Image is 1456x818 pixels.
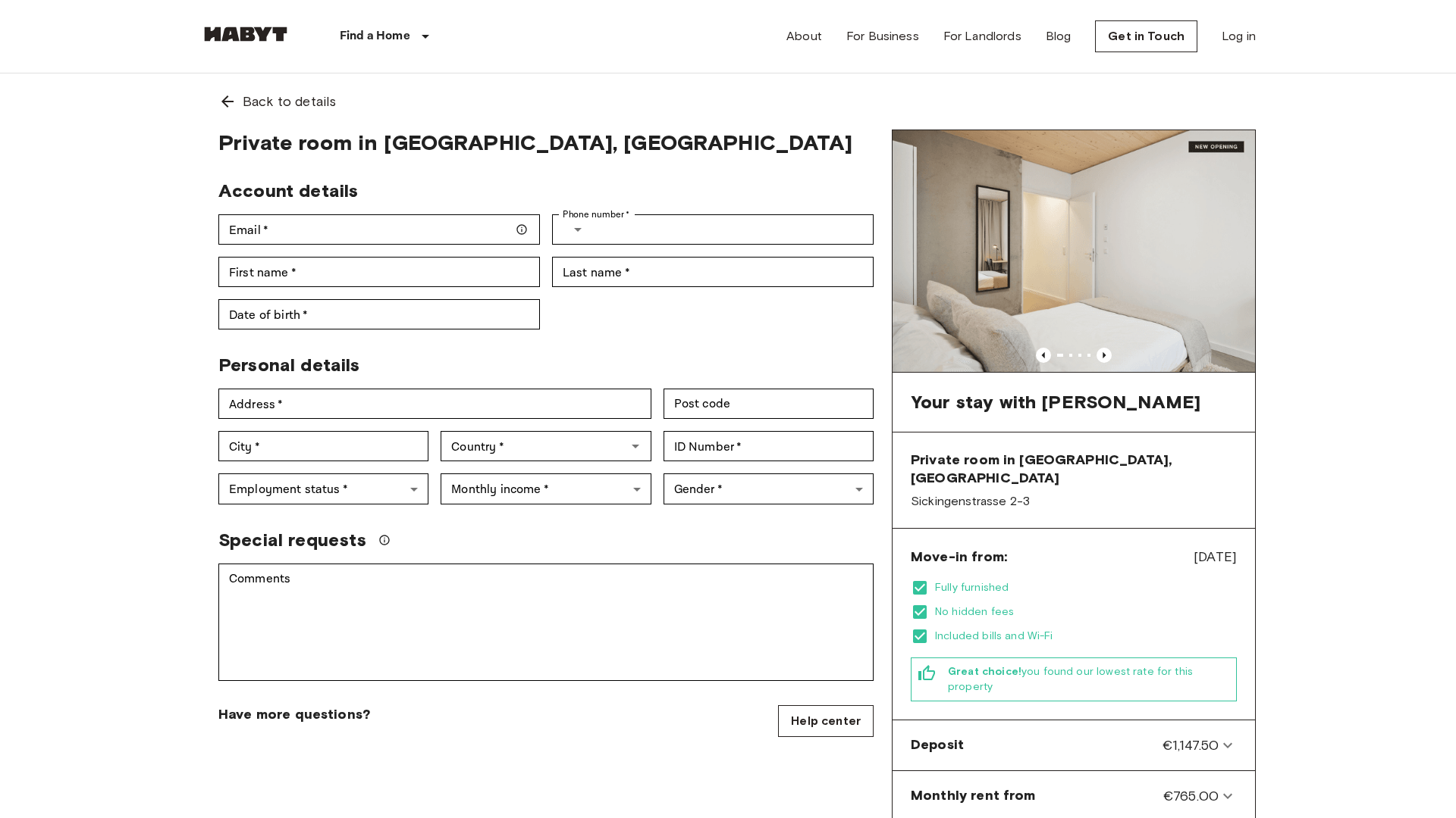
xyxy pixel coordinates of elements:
[218,214,540,245] div: Email
[899,777,1249,815] div: Monthly rent from€765.00
[778,705,874,737] a: Help center
[218,389,651,419] div: Address
[552,257,874,287] div: Last name
[516,223,528,236] svg: Make sure your email is correct — we'll send your booking details there.
[935,580,1237,595] span: Fully furnished
[1194,547,1237,567] span: [DATE]
[911,735,964,755] span: Deposit
[911,391,1200,414] span: Your stay with [PERSON_NAME]
[340,27,410,45] p: Find a Home
[243,92,336,111] span: Back to details
[1095,20,1197,52] a: Get in Touch
[846,27,919,45] a: For Business
[218,431,428,461] div: City
[218,257,540,287] div: First name
[911,548,1007,566] span: Move-in from:
[218,299,540,329] input: Choose date
[1163,735,1219,755] span: €1,147.50
[218,130,874,155] span: Private room in [GEOGRAPHIC_DATA], [GEOGRAPHIC_DATA]
[943,27,1021,45] a: For Landlords
[218,529,366,551] span: Special requests
[786,27,822,45] a: About
[948,665,1021,678] b: Great choice!
[1097,348,1112,363] button: Previous image
[911,786,1036,806] span: Monthly rent from
[218,180,358,201] span: Account details
[625,436,646,457] button: Open
[563,208,630,221] label: Phone number
[948,664,1230,695] span: you found our lowest rate for this property
[563,214,593,245] button: Select country
[664,389,874,419] div: Post code
[218,564,874,681] div: Comments
[1163,786,1219,806] span: €765.00
[911,493,1237,510] span: Sickingenstrasse 2-3
[899,726,1249,764] div: Deposit€1,147.50
[893,130,1255,372] img: Marketing picture of unit DE-01-477-044-02
[378,534,391,546] svg: We'll do our best to accommodate your request, but please note we can't guarantee it will be poss...
[200,27,291,42] img: Habyt
[1046,27,1072,45] a: Blog
[200,73,1256,130] a: Back to details
[1036,348,1051,363] button: Previous image
[935,629,1237,644] span: Included bills and Wi-Fi
[664,431,874,461] div: ID Number
[1222,27,1256,45] a: Log in
[911,451,1237,487] span: Private room in [GEOGRAPHIC_DATA], [GEOGRAPHIC_DATA]
[935,604,1237,620] span: No hidden fees
[218,354,359,376] span: Personal details
[218,705,370,723] span: Have more questions?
